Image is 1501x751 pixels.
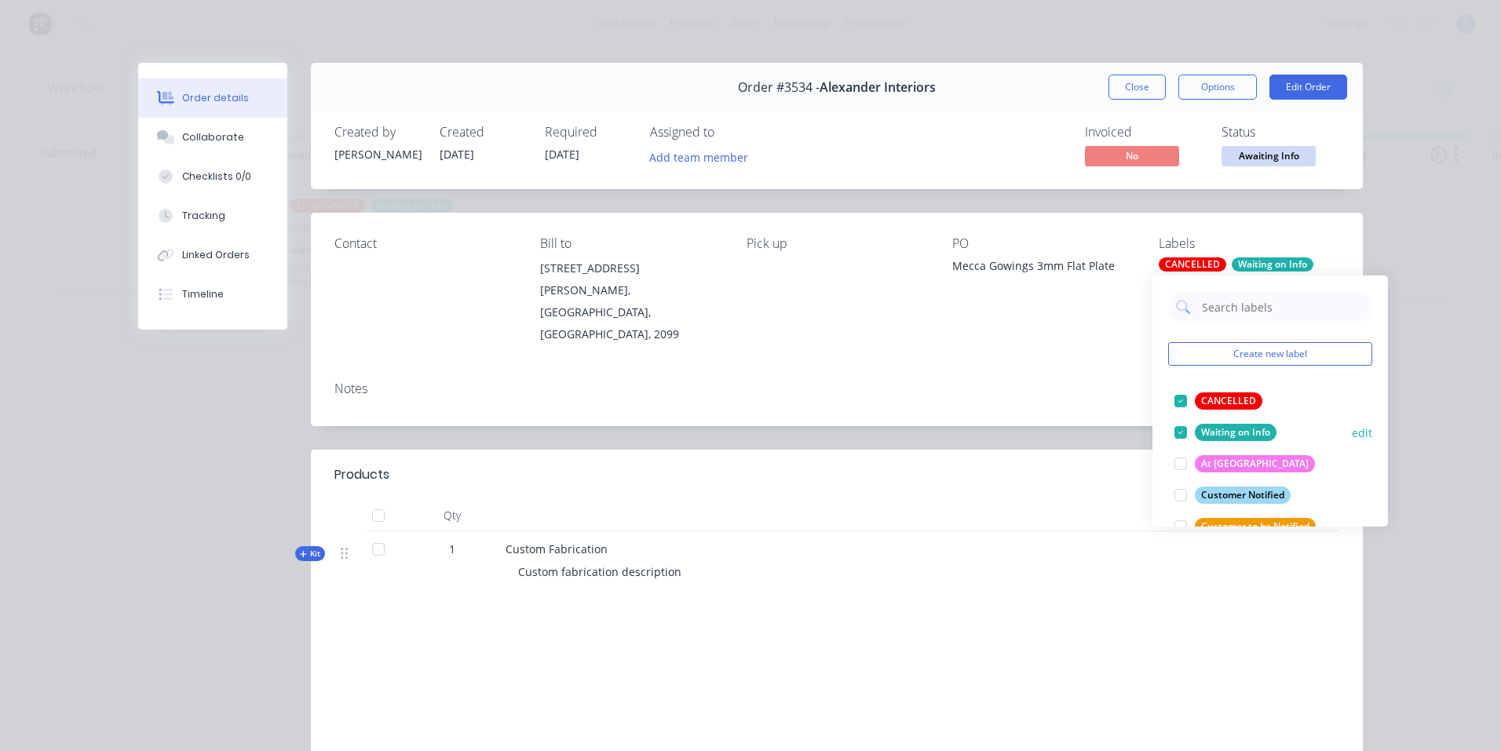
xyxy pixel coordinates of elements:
[1222,125,1339,140] div: Status
[747,236,927,251] div: Pick up
[952,257,1133,279] div: Mecca Gowings 3mm Flat Plate
[518,564,681,579] span: Custom fabrication description
[182,287,224,301] div: Timeline
[334,125,421,140] div: Created by
[1159,257,1226,272] div: CANCELLED
[138,196,287,235] button: Tracking
[1195,518,1316,535] div: Customer to be Notified
[540,257,721,279] div: [STREET_ADDRESS]
[506,541,608,556] span: Custom Fabrication
[182,209,225,223] div: Tracking
[1269,75,1347,100] button: Edit Order
[1195,487,1291,504] div: Customer Notified
[1168,484,1297,506] button: Customer Notified
[1159,236,1339,251] div: Labels
[1178,75,1257,100] button: Options
[1200,291,1364,323] input: Search labels
[182,248,250,262] div: Linked Orders
[1352,425,1372,441] button: edit
[738,80,820,95] span: Order #3534 -
[1085,146,1179,166] span: No
[449,541,455,557] span: 1
[820,80,936,95] span: Alexander Interiors
[138,275,287,314] button: Timeline
[440,147,474,162] span: [DATE]
[1108,75,1166,100] button: Close
[1195,424,1276,441] div: Waiting on Info
[138,235,287,275] button: Linked Orders
[405,500,499,531] div: Qty
[334,236,515,251] div: Contact
[300,548,320,560] span: Kit
[1232,257,1313,272] div: Waiting on Info
[182,130,244,144] div: Collaborate
[641,146,757,167] button: Add team member
[334,381,1339,396] div: Notes
[295,546,325,561] div: Kit
[1168,342,1372,366] button: Create new label
[1195,455,1315,472] div: At [GEOGRAPHIC_DATA]
[138,118,287,157] button: Collaborate
[1168,453,1321,475] button: At [GEOGRAPHIC_DATA]
[1222,146,1316,170] button: Awaiting Info
[545,125,631,140] div: Required
[1085,125,1203,140] div: Invoiced
[1168,421,1283,443] button: Waiting on Info
[1222,146,1316,166] span: Awaiting Info
[1168,516,1322,538] button: Customer to be Notified
[182,91,249,105] div: Order details
[1168,390,1269,412] button: CANCELLED
[650,146,757,167] button: Add team member
[334,465,389,484] div: Products
[650,125,807,140] div: Assigned to
[540,279,721,345] div: [PERSON_NAME], [GEOGRAPHIC_DATA], [GEOGRAPHIC_DATA], 2099
[545,147,579,162] span: [DATE]
[540,236,721,251] div: Bill to
[440,125,526,140] div: Created
[540,257,721,345] div: [STREET_ADDRESS][PERSON_NAME], [GEOGRAPHIC_DATA], [GEOGRAPHIC_DATA], 2099
[1195,392,1262,410] div: CANCELLED
[138,78,287,118] button: Order details
[182,170,251,184] div: Checklists 0/0
[334,146,421,162] div: [PERSON_NAME]
[138,157,287,196] button: Checklists 0/0
[952,236,1133,251] div: PO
